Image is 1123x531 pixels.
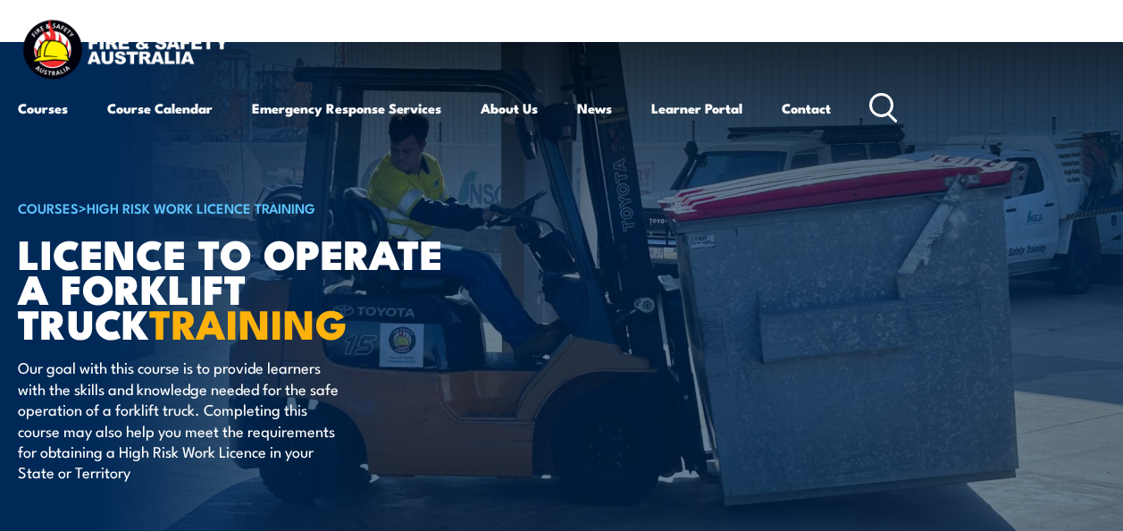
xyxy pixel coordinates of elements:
p: Our goal with this course is to provide learners with the skills and knowledge needed for the saf... [18,357,344,482]
a: COURSES [18,198,79,217]
h1: Licence to operate a forklift truck [18,235,459,340]
a: Learner Portal [651,87,742,130]
a: About Us [481,87,538,130]
h6: > [18,197,459,218]
a: Courses [18,87,68,130]
a: Course Calendar [107,87,213,130]
a: News [577,87,612,130]
strong: TRAINING [149,291,348,353]
a: Emergency Response Services [252,87,441,130]
a: High Risk Work Licence Training [87,198,315,217]
a: Contact [782,87,831,130]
